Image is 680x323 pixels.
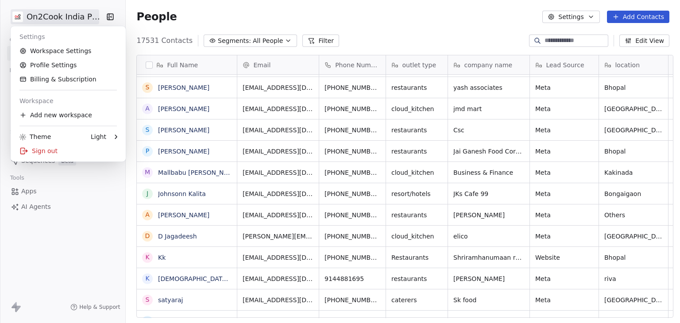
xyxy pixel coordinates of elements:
[14,108,122,122] div: Add new workspace
[14,72,122,86] a: Billing & Subscription
[14,144,122,158] div: Sign out
[14,58,122,72] a: Profile Settings
[14,30,122,44] div: Settings
[14,44,122,58] a: Workspace Settings
[14,94,122,108] div: Workspace
[91,132,106,141] div: Light
[19,132,51,141] div: Theme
